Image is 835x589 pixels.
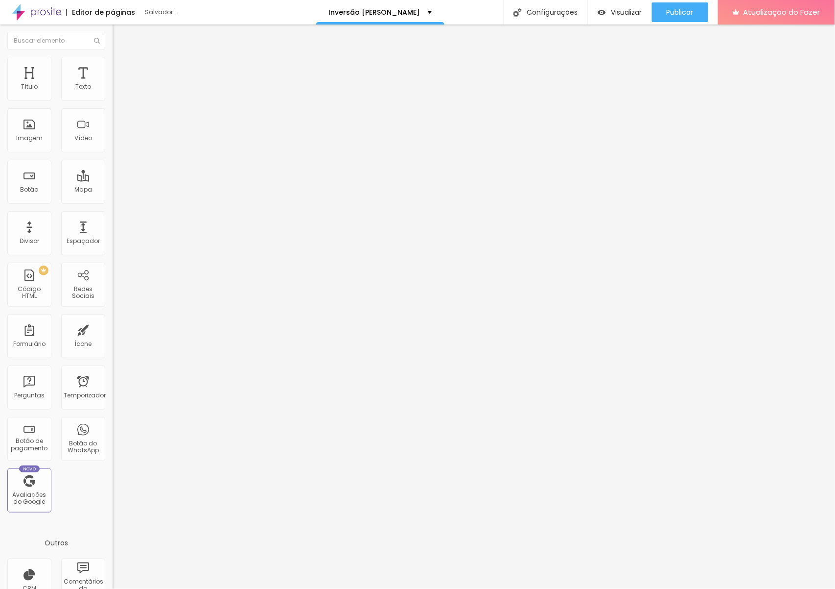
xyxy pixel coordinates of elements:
[13,491,46,506] font: Avaliações do Google
[21,185,39,194] font: Botão
[67,237,100,245] font: Espaçador
[11,437,48,452] font: Botão de pagamento
[145,8,177,16] font: Salvador...
[667,7,694,17] font: Publicar
[743,7,820,17] font: Atualização do Fazer
[527,7,578,17] font: Configurações
[113,25,835,589] iframe: Editor
[74,134,92,142] font: Vídeo
[75,82,91,91] font: Texto
[74,185,92,194] font: Mapa
[14,391,45,399] font: Perguntas
[72,285,94,300] font: Redes Sociais
[611,7,642,17] font: Visualizar
[13,340,46,348] font: Formulário
[328,7,420,17] font: Inversão [PERSON_NAME]
[68,439,99,454] font: Botão do WhatsApp
[94,38,100,44] img: Ícone
[75,340,92,348] font: Ícone
[45,538,68,548] font: Outros
[16,134,43,142] font: Imagem
[7,32,105,49] input: Buscar elemento
[64,391,106,399] font: Temporizador
[652,2,708,22] button: Publicar
[513,8,522,17] img: Ícone
[23,466,36,472] font: Novo
[598,8,606,17] img: view-1.svg
[18,285,41,300] font: Código HTML
[588,2,652,22] button: Visualizar
[72,7,135,17] font: Editor de páginas
[21,82,38,91] font: Título
[20,237,39,245] font: Divisor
